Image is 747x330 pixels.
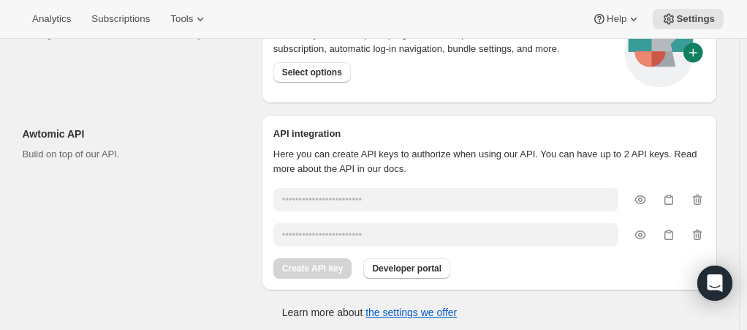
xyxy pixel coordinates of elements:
[363,258,450,279] button: Developer portal
[23,147,238,162] p: Build on top of our API.
[583,9,650,29] button: Help
[170,13,193,25] span: Tools
[282,305,457,320] p: Learn more about
[23,9,80,29] button: Analytics
[273,62,351,83] button: Select options
[372,263,441,274] span: Developer portal
[83,9,159,29] button: Subscriptions
[282,67,342,78] span: Select options
[697,266,732,301] div: Open Intercom Messenger
[23,127,238,141] h2: Awtomic API
[653,9,724,29] button: Settings
[273,27,607,56] p: Enhance your subscription program with unique features such as default to subscription, automatic...
[676,13,715,25] span: Settings
[91,13,150,25] span: Subscriptions
[607,13,626,25] span: Help
[162,9,216,29] button: Tools
[365,307,457,318] a: the settings we offer
[273,147,705,176] p: Here you can create API keys to authorize when using our API. You can have up to 2 API keys. Read...
[32,13,71,25] span: Analytics
[273,127,705,141] h2: API integration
